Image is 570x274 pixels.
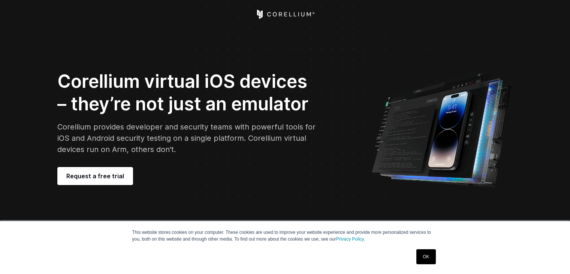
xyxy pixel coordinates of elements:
a: Corellium Home [255,10,315,19]
h2: Corellium virtual iOS devices – they’re not just an emulator [57,70,319,115]
span: Request a free trial [66,172,124,181]
p: Corellium provides developer and security teams with powerful tools for iOS and Android security ... [57,121,319,155]
a: OK [416,249,435,264]
p: This website stores cookies on your computer. These cookies are used to improve your website expe... [132,229,438,242]
a: Request a free trial [57,167,133,185]
img: Corellium UI [371,68,513,188]
a: Privacy Policy. [336,236,365,242]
